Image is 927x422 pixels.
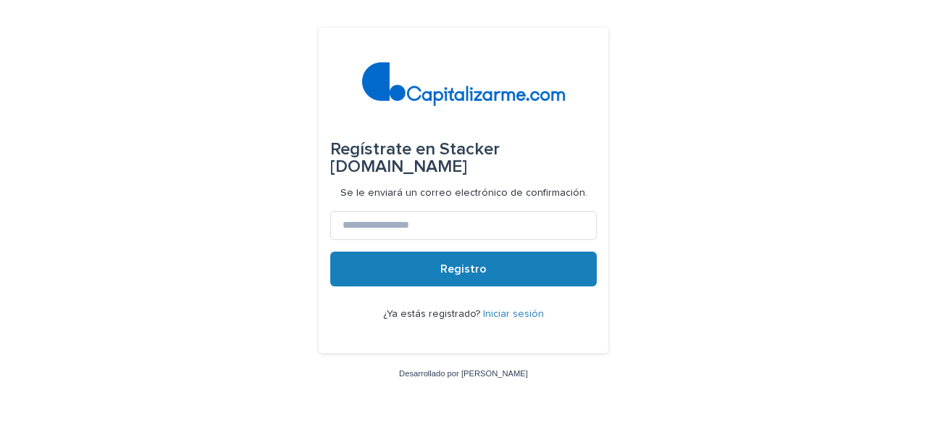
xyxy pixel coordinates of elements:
[330,252,597,286] button: Registro
[340,188,587,198] font: Se le enviará un correo electrónico de confirmación.
[330,141,500,175] font: Stacker [DOMAIN_NAME]
[440,263,487,275] font: Registro
[399,369,528,378] a: Desarrollado por [PERSON_NAME]
[362,62,566,106] img: 4arMvv9wSvmHTHbXwTim
[330,141,435,158] font: Regístrate en
[483,309,544,319] a: Iniciar sesión
[383,309,480,319] font: ¿Ya estás registrado?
